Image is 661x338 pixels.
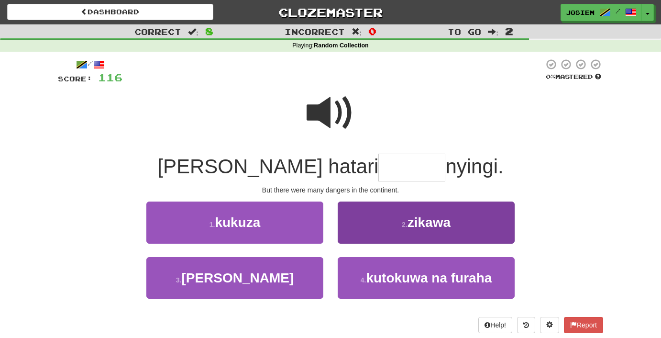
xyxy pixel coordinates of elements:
div: / [58,58,122,70]
span: 2 [505,25,513,37]
span: Incorrect [285,27,345,36]
span: 0 [368,25,376,37]
span: 116 [98,71,122,83]
span: Score: [58,75,92,83]
span: kutokuwa na furaha [366,270,492,285]
strong: Random Collection [314,42,369,49]
div: Mastered [544,73,603,81]
small: 2 . [402,221,408,228]
span: zikawa [408,215,451,230]
span: : [188,28,198,36]
div: But there were many dangers in the continent. [58,185,603,195]
span: kukuza [215,215,260,230]
button: Report [564,317,603,333]
small: 4 . [361,276,366,284]
button: 2.zikawa [338,202,515,243]
span: Correct [134,27,181,36]
a: JosieM / [561,4,642,21]
button: 1.kukuza [146,202,323,243]
small: 3 . [176,276,182,284]
button: Round history (alt+y) [517,317,535,333]
span: 0 % [546,73,555,80]
span: / [616,8,620,14]
span: nyingi. [445,155,503,178]
a: Clozemaster [228,4,434,21]
span: [PERSON_NAME] hatari [157,155,378,178]
span: : [352,28,362,36]
button: Help! [478,317,512,333]
span: To go [448,27,481,36]
span: JosieM [566,8,595,17]
span: 8 [205,25,213,37]
a: Dashboard [7,4,213,20]
span: : [488,28,498,36]
button: 4.kutokuwa na furaha [338,257,515,299]
span: [PERSON_NAME] [181,270,294,285]
button: 3.[PERSON_NAME] [146,257,323,299]
small: 1 . [209,221,215,228]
